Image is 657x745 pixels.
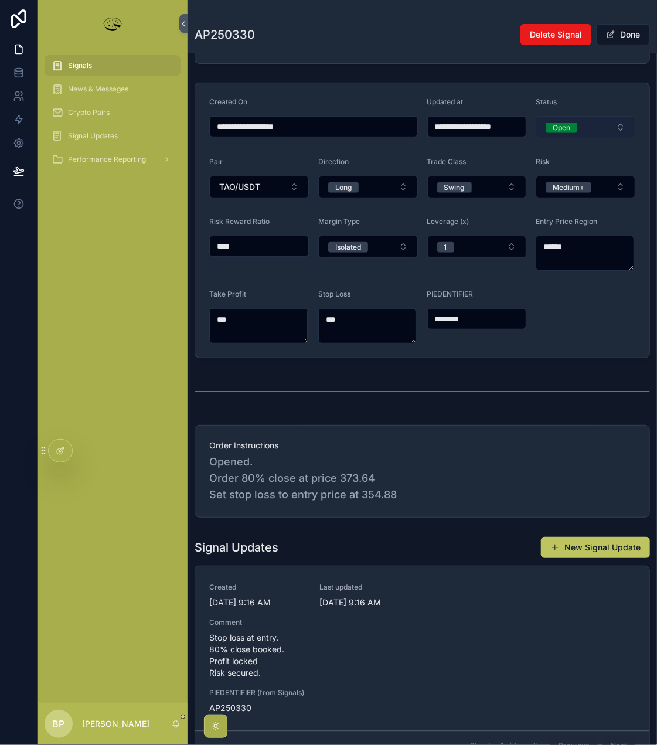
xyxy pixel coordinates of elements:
[68,108,110,117] span: Crypto Pairs
[195,26,255,43] h1: AP250330
[45,102,181,123] a: Crypto Pairs
[520,24,591,45] button: Delete Signal
[318,176,418,198] button: Select Button
[209,440,635,451] span: Order Instructions
[427,290,474,298] span: PIEDENTIFIER
[427,176,527,198] button: Select Button
[68,61,92,70] span: Signals
[553,123,570,133] div: Open
[536,176,635,198] button: Select Button
[209,688,305,698] span: PIEDENTIFIER (from Signals)
[536,217,597,226] span: Entry Price Region
[318,290,350,298] span: Stop Loss
[209,176,309,198] button: Select Button
[45,55,181,76] a: Signals
[209,583,305,592] span: Created
[209,597,305,608] span: [DATE] 9:16 AM
[444,242,447,253] div: 1
[427,236,527,258] button: Select Button
[319,597,416,608] span: [DATE] 9:16 AM
[318,217,360,226] span: Margin Type
[219,181,260,193] span: TAO/USDT
[335,182,352,193] div: Long
[209,157,223,166] span: Pair
[444,182,465,193] div: Swing
[82,718,149,730] p: [PERSON_NAME]
[209,702,305,714] span: AP250330
[335,242,361,253] div: Isolated
[38,47,188,185] div: scrollable content
[596,24,650,45] button: Done
[45,79,181,100] a: News & Messages
[45,125,181,147] a: Signal Updates
[319,583,416,592] span: Last updated
[68,155,146,164] span: Performance Reporting
[541,537,650,558] button: New Signal Update
[53,717,65,731] span: BP
[427,217,469,226] span: Leverage (x)
[68,131,118,141] span: Signal Updates
[536,97,557,106] span: Status
[195,566,649,731] a: Created[DATE] 9:16 AMLast updated[DATE] 9:16 AMCommentStop loss at entry. 80% close booked. Profi...
[536,116,635,138] button: Select Button
[530,29,582,40] span: Delete Signal
[209,290,246,298] span: Take Profit
[553,182,584,193] div: Medium+
[427,157,467,166] span: Trade Class
[318,236,418,258] button: Select Button
[209,454,635,503] span: Opened. Order 80% close at price 373.64 Set stop loss to entry price at 354.88
[427,97,464,106] span: Updated at
[318,157,349,166] span: Direction
[101,14,124,33] img: App logo
[209,217,270,226] span: Risk Reward Ratio
[209,632,635,679] span: Stop loss at entry. 80% close booked. Profit locked Risk secured.
[195,539,278,556] h1: Signal Updates
[536,157,550,166] span: Risk
[45,149,181,170] a: Performance Reporting
[68,84,128,94] span: News & Messages
[209,97,247,106] span: Created On
[209,618,635,627] span: Comment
